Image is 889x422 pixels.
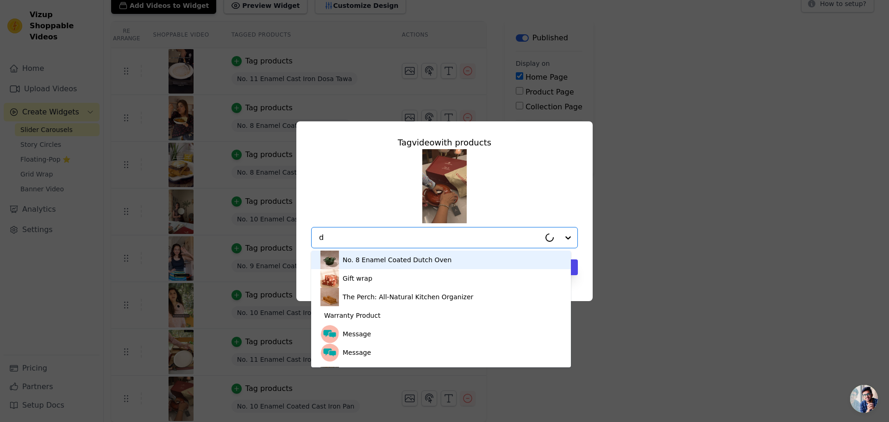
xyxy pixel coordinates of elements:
[324,311,381,320] div: Warranty Product
[319,232,540,243] input: Search by product title or paste product URL
[343,348,371,357] div: Message
[343,329,371,339] div: Message
[422,149,467,223] img: vizup-images-ef83.jpg
[320,325,339,343] img: product thumbnail
[343,255,451,265] div: No. 8 Enamel Coated Dutch Oven
[311,136,578,149] div: Tag video with products
[320,362,339,380] img: product thumbnail
[850,385,878,413] a: Open chat
[343,292,473,302] div: The Perch: All-Natural Kitchen Organizer
[320,269,339,288] img: product thumbnail
[343,366,370,376] div: Gift card
[343,274,372,283] div: Gift wrap
[320,343,339,362] img: product thumbnail
[320,251,339,269] img: product thumbnail
[320,288,339,306] img: product thumbnail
